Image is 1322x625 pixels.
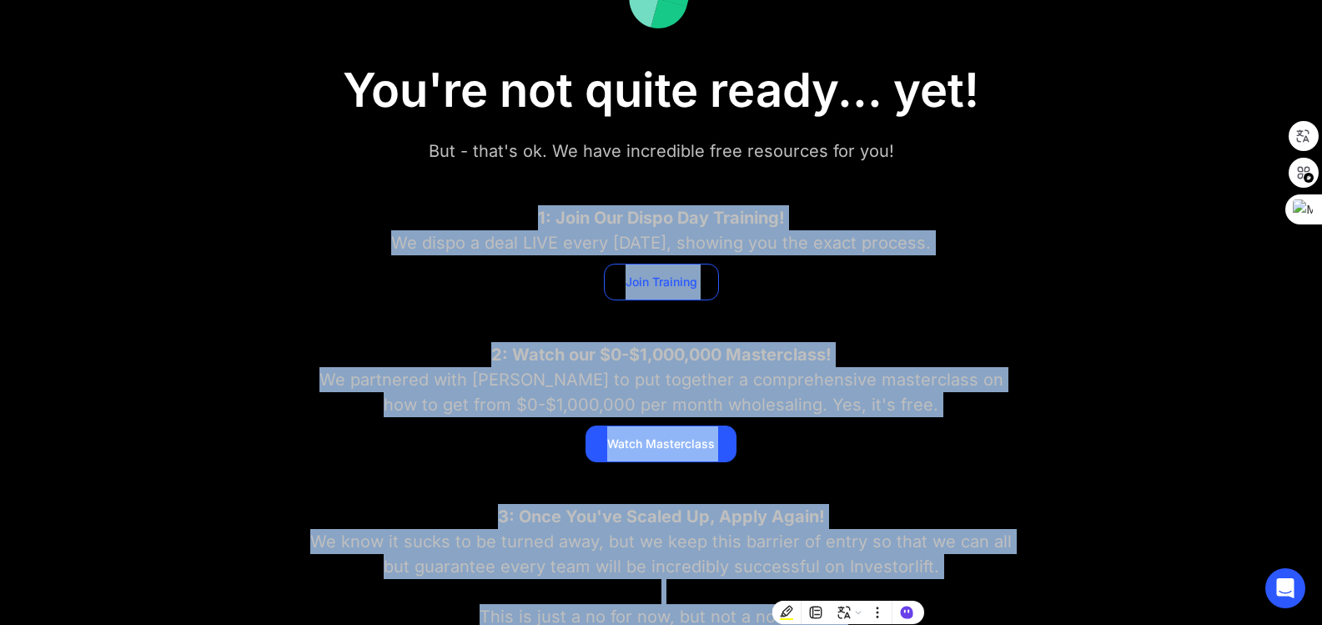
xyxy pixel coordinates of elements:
div: But - that's ok. We have incredible free resources for you! [303,139,1020,164]
div: We partnered with [PERSON_NAME] to put together a comprehensive masterclass on how to get from $0... [303,342,1020,417]
strong: 2: Watch our $0-$1,000,000 Masterclass! [491,345,832,365]
a: Join Training [604,264,719,300]
strong: 1: Join Our Dispo Day Training! [538,208,785,228]
div: We dispo a deal LIVE every [DATE], showing you the exact process. [303,205,1020,255]
a: Watch Masterclass [586,426,736,462]
div: Open Intercom Messenger [1265,568,1305,608]
h1: You're not quite ready... yet! [244,63,1078,118]
strong: 3: Once You've Scaled Up, Apply Again! [498,507,825,527]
